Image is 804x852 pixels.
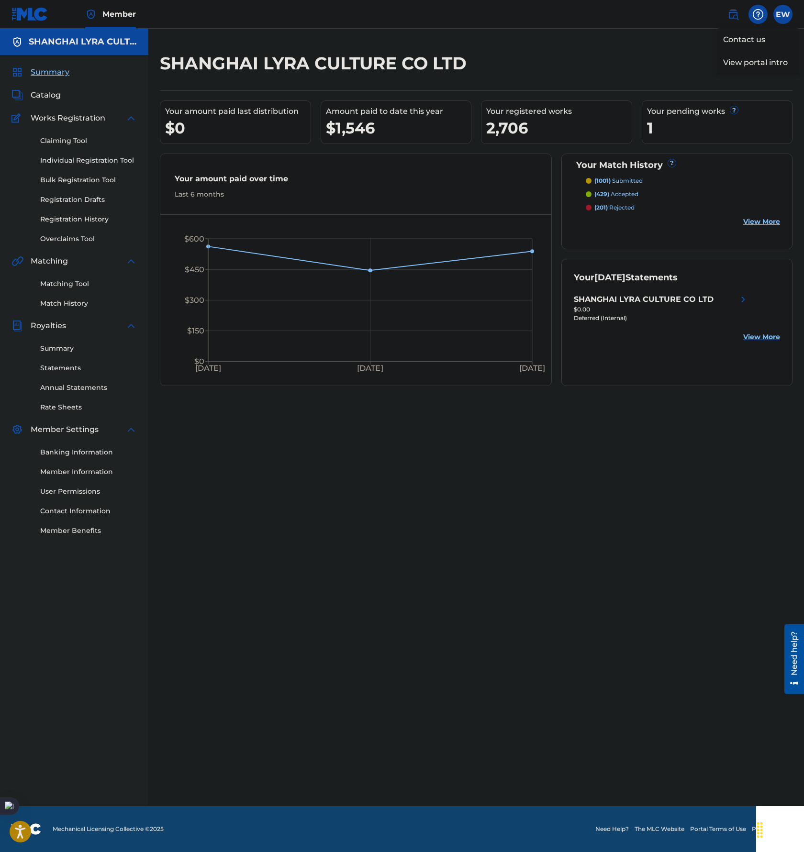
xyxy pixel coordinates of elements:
tspan: [DATE] [519,364,545,373]
a: Statements [40,363,137,373]
a: Matching Tool [40,279,137,289]
img: MLC Logo [11,7,48,21]
span: Member [102,9,136,20]
p: rejected [594,203,635,212]
img: expand [125,112,137,124]
img: expand [125,424,137,435]
div: 1 [647,117,793,139]
a: Match History [40,299,137,309]
div: 拖动 [752,816,768,844]
div: Help [748,5,768,24]
span: (429) [594,190,609,198]
p: View portal intro [717,51,799,74]
div: Your pending works [647,106,793,117]
iframe: Chat Widget [756,806,804,852]
a: Claiming Tool [40,136,137,146]
img: expand [125,255,137,267]
a: View More [743,217,780,227]
span: Works Registration [31,112,105,124]
img: Matching [11,255,23,267]
img: Member Settings [11,424,23,435]
a: The MLC Website [635,825,684,833]
a: (201) rejected [586,203,780,212]
tspan: $150 [187,326,204,335]
a: Banking Information [40,447,137,457]
img: Top Rightsholder [85,9,97,20]
iframe: Resource Center [777,622,804,696]
div: Deferred (Internal) [574,314,749,322]
a: Bulk Registration Tool [40,175,137,185]
a: Public Search [724,5,743,24]
img: logo [11,823,41,835]
img: help [752,9,764,20]
img: search [727,9,739,20]
a: Privacy Policy [752,825,793,833]
div: $0.00 [574,305,749,314]
a: Registration Drafts [40,195,137,205]
span: [DATE] [594,272,625,283]
a: (1001) submitted [586,177,780,185]
a: Contact Information [40,506,137,516]
a: Registration History [40,214,137,224]
img: right chevron icon [737,294,749,305]
a: SHANGHAI LYRA CULTURE CO LTDright chevron icon$0.00Deferred (Internal) [574,294,749,322]
tspan: [DATE] [195,364,221,373]
tspan: $600 [184,234,204,243]
p: submitted [594,177,643,185]
img: Royalties [11,320,23,332]
h5: SHANGHAI LYRA CULTURE CO LTD [29,36,137,47]
tspan: $300 [185,296,204,305]
div: User Menu [773,5,793,24]
span: Royalties [31,320,66,332]
div: 聊天小组件 [756,806,804,852]
a: CatalogCatalog [11,89,61,101]
div: SHANGHAI LYRA CULTURE CO LTD [574,294,714,305]
div: $1,546 [326,117,471,139]
a: View More [743,332,780,342]
span: ? [730,106,738,114]
img: Summary [11,66,23,78]
img: Accounts [11,36,23,48]
div: Last 6 months [175,189,537,199]
img: expand [125,320,137,332]
span: Mechanical Licensing Collective © 2025 [53,825,164,833]
tspan: $450 [185,265,204,274]
a: Member Information [40,467,137,477]
a: SummarySummary [11,66,69,78]
span: Matching [31,255,68,267]
a: Portal Terms of Use [690,825,746,833]
span: Member Settings [31,424,99,435]
div: Amount paid to date this year [326,106,471,117]
span: (1001) [594,177,611,184]
img: Catalog [11,89,23,101]
tspan: [DATE] [357,364,383,373]
div: Your Match History [574,159,780,172]
a: Member Benefits [40,526,137,536]
span: ? [668,159,676,167]
a: Overclaims Tool [40,234,137,244]
a: Annual Statements [40,383,137,393]
h2: SHANGHAI LYRA CULTURE CO LTD [160,53,471,74]
a: Individual Registration Tool [40,155,137,166]
a: Contact us [717,28,799,51]
a: (429) accepted [586,190,780,199]
a: User Permissions [40,487,137,497]
div: Your amount paid last distribution [165,106,311,117]
a: Summary [40,343,137,354]
div: Your registered works [486,106,632,117]
span: Summary [31,66,69,78]
tspan: $0 [194,357,204,366]
div: Your Statements [574,271,678,284]
a: Need Help? [595,825,629,833]
div: Your amount paid over time [175,173,537,189]
div: $0 [165,117,311,139]
span: Catalog [31,89,61,101]
span: (201) [594,204,608,211]
p: accepted [594,190,638,199]
a: Rate Sheets [40,402,137,412]
div: 2,706 [486,117,632,139]
img: Works Registration [11,112,24,124]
